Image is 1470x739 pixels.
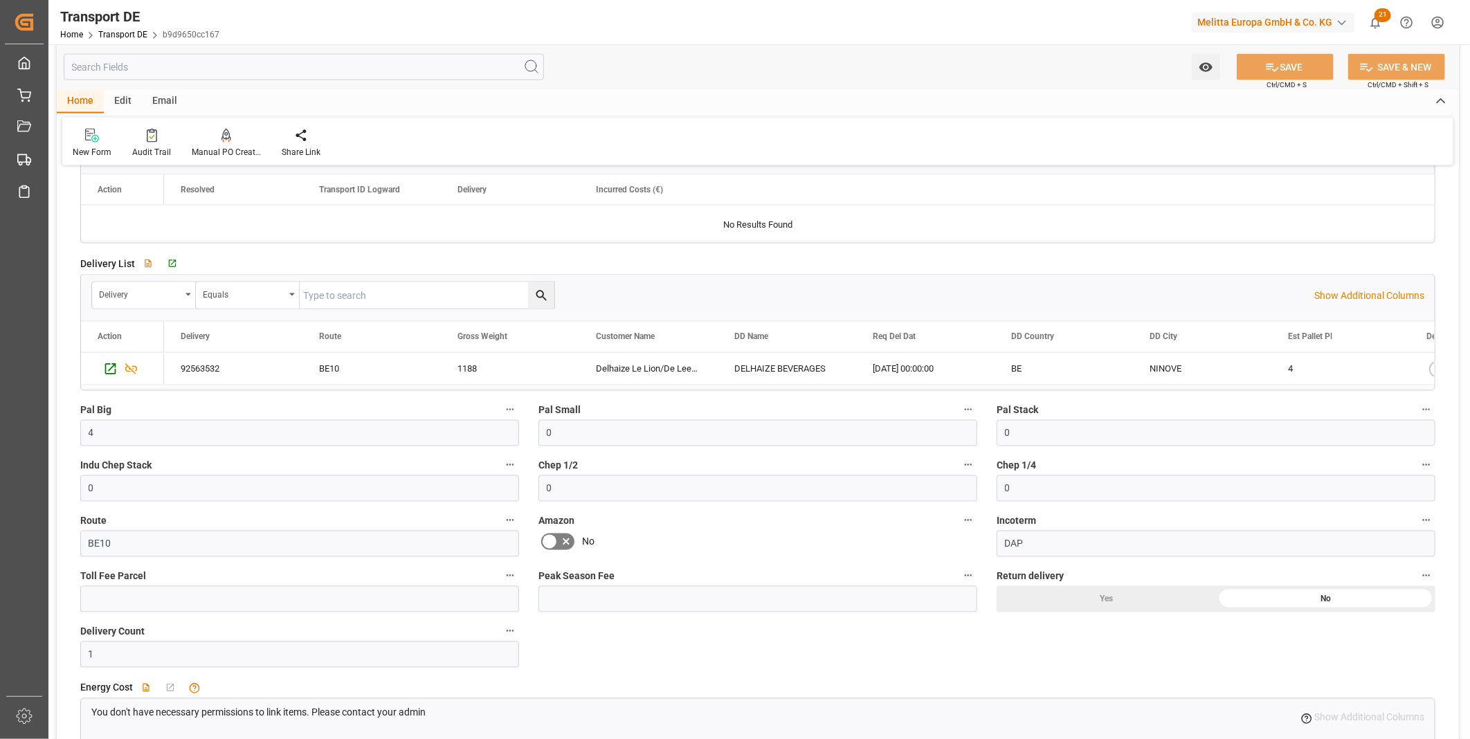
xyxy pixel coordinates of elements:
div: New Form [73,146,111,158]
button: Chep 1/2 [959,456,977,474]
div: DELHAIZE BEVERAGES [718,353,856,385]
button: open menu [1192,54,1220,80]
span: Incoterm [997,514,1036,529]
button: show 21 new notifications [1360,7,1391,38]
span: Amazon [538,514,574,529]
button: SAVE [1237,54,1334,80]
span: Delivery [457,185,487,194]
button: Melitta Europa GmbH & Co. KG [1192,9,1360,35]
a: Transport DE [98,30,147,39]
div: Action [98,332,122,342]
button: Return delivery [1417,567,1435,585]
input: Type to search [300,282,554,309]
span: 21 [1374,8,1391,22]
div: Delhaize Le Lion/De Leeuw NV [579,353,718,385]
button: Pal Small [959,401,977,419]
span: Toll Fee Parcel [80,569,146,584]
span: Return delivery [997,569,1064,584]
span: Peak Season Fee [538,569,615,584]
div: Press SPACE to select this row. [81,353,164,385]
button: Incoterm [1417,511,1435,529]
span: Pal Big [80,403,111,418]
span: Customer Name [596,332,655,342]
span: Req Del Dat [873,332,916,342]
div: Edit [104,90,142,113]
input: Search Fields [64,54,544,80]
button: Indu Chep Stack [501,456,519,474]
span: Ctrl/CMD + S [1267,80,1307,90]
div: Yes [997,586,1216,612]
span: Indu Chep Stack [80,459,152,473]
div: Equals [203,285,284,301]
span: Route [319,332,341,342]
span: Transport ID Logward [319,185,400,194]
button: Pal Stack [1417,401,1435,419]
a: Home [60,30,83,39]
span: Resolved [181,185,215,194]
div: Share Link [282,146,320,158]
span: Energy Cost [80,681,133,695]
span: Delivery [181,332,210,342]
span: Chep 1/2 [538,459,578,473]
button: SAVE & NEW [1348,54,1445,80]
div: BE10 [302,353,441,385]
div: Email [142,90,188,113]
span: Pal Stack [997,403,1038,418]
span: DD Country [1011,332,1054,342]
span: Ctrl/CMD + Shift + S [1368,80,1428,90]
span: Incurred Costs (€) [596,185,663,194]
div: 1188 [441,353,579,385]
span: Delivery Count [80,625,145,639]
span: Est Pallet Pl [1288,332,1332,342]
div: Action [98,185,122,194]
span: Delivery List [80,257,135,271]
span: Gross Weight [457,332,507,342]
div: Transport DE [60,6,219,27]
p: You don't have necessary permissions to link items. Please contact your admin [91,706,426,720]
button: search button [528,282,554,309]
button: Help Center [1391,7,1422,38]
button: Chep 1/4 [1417,456,1435,474]
button: Delivery Count [501,622,519,640]
div: 4 [1271,353,1410,385]
button: Route [501,511,519,529]
div: BE [995,353,1133,385]
span: DD City [1150,332,1177,342]
div: Audit Trail [132,146,171,158]
div: 92563532 [164,353,302,385]
button: Amazon [959,511,977,529]
div: NINOVE [1133,353,1271,385]
button: Pal Big [501,401,519,419]
div: No [1216,586,1435,612]
button: Toll Fee Parcel [501,567,519,585]
span: Chep 1/4 [997,459,1036,473]
div: Melitta Europa GmbH & Co. KG [1192,12,1354,33]
div: Home [57,90,104,113]
button: open menu [196,282,300,309]
div: Delivery [99,285,181,301]
p: Show Additional Columns [1314,289,1424,303]
span: Route [80,514,107,529]
div: [DATE] 00:00:00 [856,353,995,385]
span: Pal Small [538,403,581,418]
button: open menu [92,282,196,309]
span: DD Name [734,332,768,342]
span: No [582,535,595,549]
div: Manual PO Creation [192,146,261,158]
button: Peak Season Fee [959,567,977,585]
